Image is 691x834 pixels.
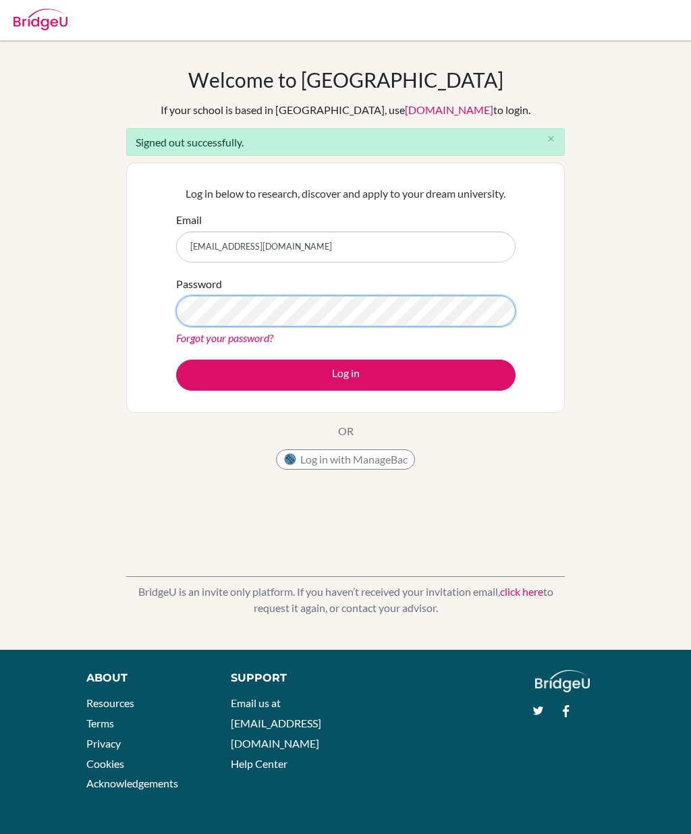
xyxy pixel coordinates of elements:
[338,423,354,439] p: OR
[176,186,516,202] p: Log in below to research, discover and apply to your dream university.
[535,670,590,692] img: logo_white@2x-f4f0deed5e89b7ecb1c2cc34c3e3d731f90f0f143d5ea2071677605dd97b5244.png
[231,670,333,686] div: Support
[405,103,493,116] a: [DOMAIN_NAME]
[86,777,178,789] a: Acknowledgements
[176,331,273,344] a: Forgot your password?
[231,696,321,749] a: Email us at [EMAIL_ADDRESS][DOMAIN_NAME]
[86,737,121,750] a: Privacy
[86,757,124,770] a: Cookies
[86,717,114,729] a: Terms
[176,276,222,292] label: Password
[537,129,564,149] button: Close
[276,449,415,470] button: Log in with ManageBac
[86,670,201,686] div: About
[161,102,530,118] div: If your school is based in [GEOGRAPHIC_DATA], use to login.
[126,584,565,616] p: BridgeU is an invite only platform. If you haven’t received your invitation email, to request it ...
[176,212,202,228] label: Email
[546,134,556,144] i: close
[86,696,134,709] a: Resources
[500,585,543,598] a: click here
[188,67,503,92] h1: Welcome to [GEOGRAPHIC_DATA]
[231,757,287,770] a: Help Center
[13,9,67,30] img: Bridge-U
[126,128,565,156] div: Signed out successfully.
[176,360,516,391] button: Log in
